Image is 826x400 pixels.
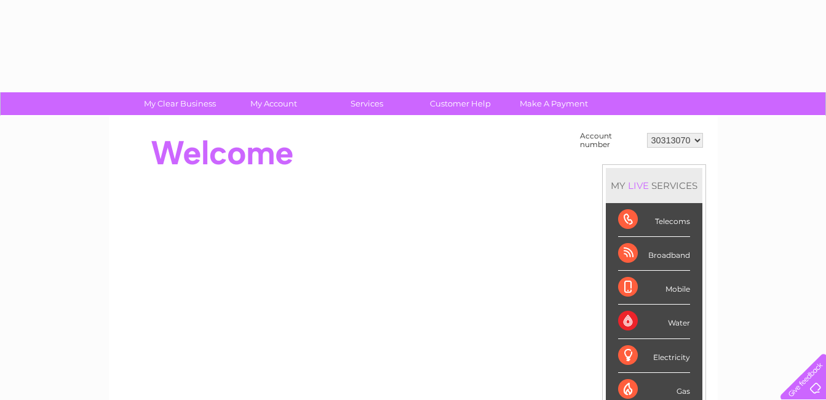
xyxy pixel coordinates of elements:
a: My Clear Business [129,92,231,115]
div: Broadband [618,237,690,271]
a: Make A Payment [503,92,605,115]
div: LIVE [625,180,651,191]
td: Account number [577,129,644,152]
div: MY SERVICES [606,168,702,203]
div: Telecoms [618,203,690,237]
div: Mobile [618,271,690,305]
div: Electricity [618,339,690,373]
a: My Account [223,92,324,115]
a: Services [316,92,418,115]
a: Customer Help [410,92,511,115]
div: Water [618,305,690,338]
